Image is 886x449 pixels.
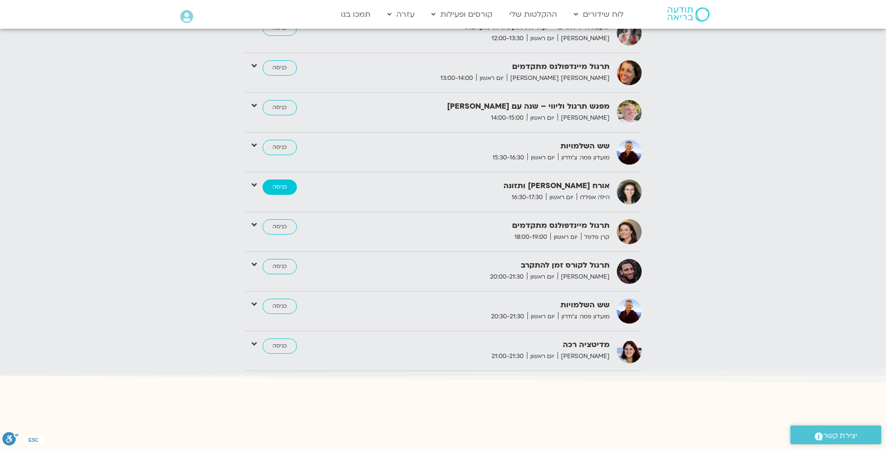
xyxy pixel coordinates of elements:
span: מועדון פמה צ'ודרון [558,153,610,163]
span: 15:30-16:30 [489,153,527,163]
span: יום ראשון [527,272,558,282]
span: מועדון פמה צ'ודרון [558,312,610,322]
span: 20:30-21:30 [488,312,527,322]
a: כניסה [263,299,297,314]
strong: תרגול לקורס זמן להתקרב [375,259,610,272]
img: תודעה בריאה [667,7,710,22]
span: 21:00-21:30 [488,351,527,361]
span: יום ראשון [527,34,558,44]
a: כניסה [263,180,297,195]
span: יום ראשון [527,153,558,163]
a: ההקלטות שלי [504,5,562,23]
strong: אורח [PERSON_NAME] ותזונה [375,180,610,192]
strong: שש השלמויות [375,299,610,312]
span: 14:00-15:00 [488,113,527,123]
span: 12:00-13:30 [488,34,527,44]
strong: מדיטציה רכה [375,338,610,351]
strong: מפגש תרגול וליווי – שנה עם [PERSON_NAME] [375,100,610,113]
span: הילה אפללו [577,192,610,202]
span: יום ראשון [476,73,507,83]
span: יום ראשון [527,113,558,123]
strong: תרגול מיינדפולנס מתקדמים [375,219,610,232]
span: [PERSON_NAME] [558,34,610,44]
a: כניסה [263,100,297,115]
span: יום ראשון [546,192,577,202]
span: 16:30-17:30 [508,192,546,202]
a: לוח שידורים [569,5,628,23]
span: 20:00-21:30 [487,272,527,282]
a: קורסים ופעילות [427,5,497,23]
a: כניסה [263,60,297,76]
span: יצירת קשר [823,429,857,442]
span: [PERSON_NAME] [558,272,610,282]
span: יום ראשון [550,232,581,242]
a: יצירת קשר [790,426,881,444]
span: 18:00-19:00 [511,232,550,242]
span: קרן פלפל [581,232,610,242]
strong: שש השלמויות [375,140,610,153]
span: [PERSON_NAME] [PERSON_NAME] [507,73,610,83]
span: 13:00-14:00 [437,73,476,83]
span: יום ראשון [527,351,558,361]
strong: תרגול מיינדפולנס מתקדמים [375,60,610,73]
a: כניסה [263,259,297,274]
a: כניסה [263,338,297,354]
a: תמכו בנו [336,5,375,23]
span: [PERSON_NAME] [558,351,610,361]
a: עזרה [383,5,419,23]
span: [PERSON_NAME] [558,113,610,123]
a: כניסה [263,219,297,235]
span: יום ראשון [527,312,558,322]
a: כניסה [263,140,297,155]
